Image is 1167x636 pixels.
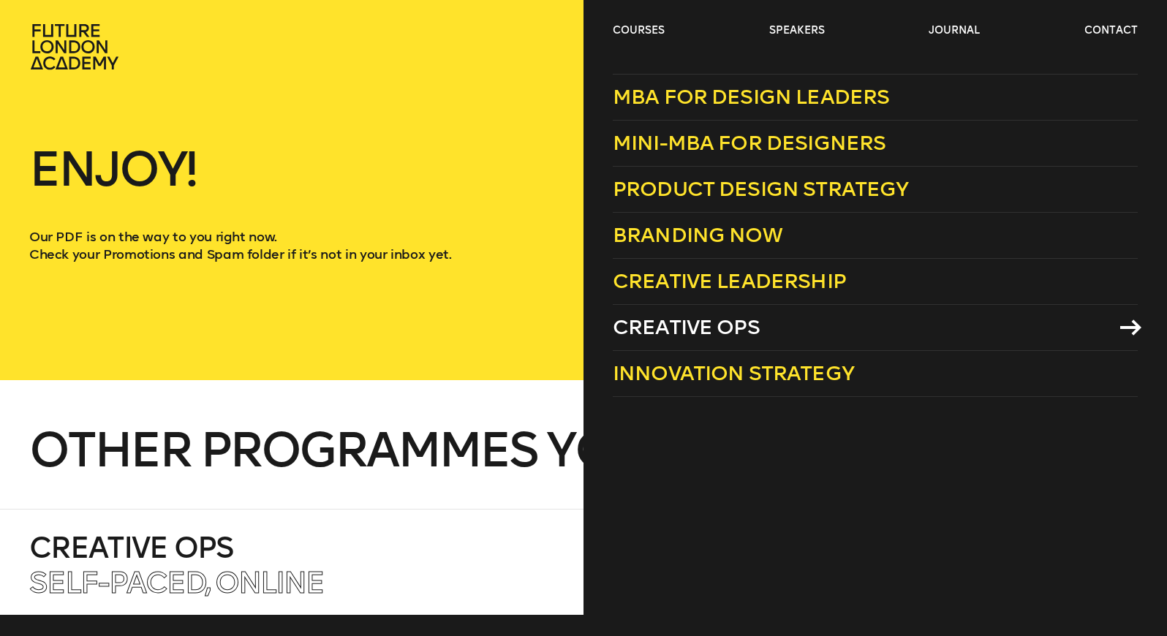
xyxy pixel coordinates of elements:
[613,315,760,339] span: Creative Ops
[613,23,665,38] a: courses
[613,177,909,201] span: Product Design Strategy
[929,23,980,38] a: journal
[613,74,1138,121] a: MBA for Design Leaders
[613,85,890,109] span: MBA for Design Leaders
[613,361,854,385] span: Innovation Strategy
[613,305,1138,351] a: Creative Ops
[613,269,846,293] span: Creative Leadership
[613,121,1138,167] a: Mini-MBA for Designers
[613,259,1138,305] a: Creative Leadership
[613,351,1138,397] a: Innovation Strategy
[769,23,825,38] a: speakers
[613,213,1138,259] a: Branding Now
[613,167,1138,213] a: Product Design Strategy
[1084,23,1138,38] a: contact
[613,131,886,155] span: Mini-MBA for Designers
[613,223,782,247] span: Branding Now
